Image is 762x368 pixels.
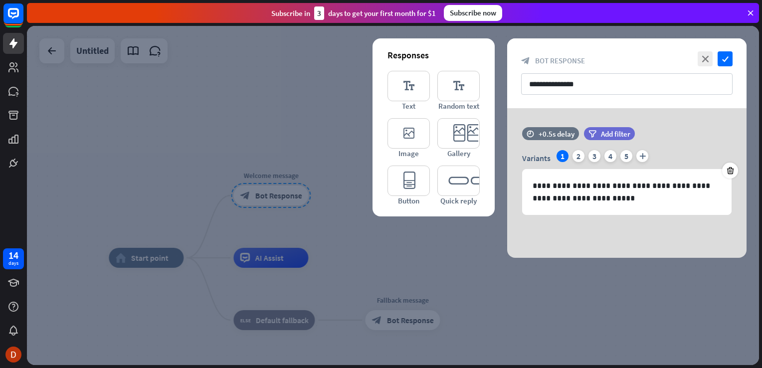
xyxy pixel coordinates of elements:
[620,150,632,162] div: 5
[698,51,713,66] i: close
[718,51,733,66] i: check
[271,6,436,20] div: Subscribe in days to get your first month for $1
[8,251,18,260] div: 14
[314,6,324,20] div: 3
[572,150,584,162] div: 2
[588,130,596,138] i: filter
[636,150,648,162] i: plus
[539,129,574,139] div: +0.5s delay
[444,5,502,21] div: Subscribe now
[557,150,569,162] div: 1
[588,150,600,162] div: 3
[535,56,585,65] span: Bot Response
[601,129,630,139] span: Add filter
[521,56,530,65] i: block_bot_response
[604,150,616,162] div: 4
[3,248,24,269] a: 14 days
[527,130,534,137] i: time
[8,260,18,267] div: days
[522,153,551,163] span: Variants
[8,4,38,34] button: Open LiveChat chat widget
